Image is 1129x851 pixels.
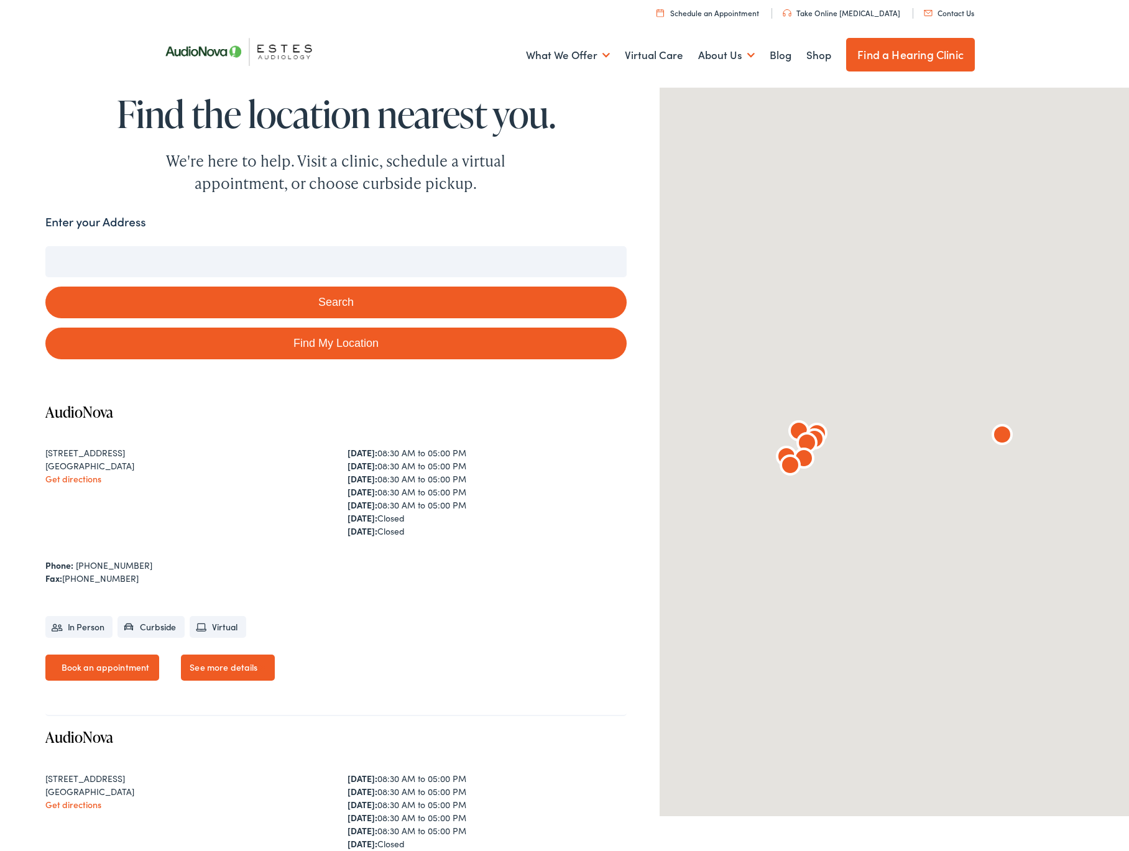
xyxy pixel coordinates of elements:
[45,572,627,585] div: [PHONE_NUMBER]
[792,430,822,459] div: AudioNova
[348,811,377,824] strong: [DATE]:
[924,7,974,18] a: Contact Us
[45,772,325,785] div: [STREET_ADDRESS]
[348,459,377,472] strong: [DATE]:
[181,655,274,681] a: See more details
[348,772,377,784] strong: [DATE]:
[348,446,377,459] strong: [DATE]:
[45,93,627,134] h1: Find the location nearest you.
[800,426,829,456] div: AudioNova
[772,443,801,473] div: AudioNova
[348,525,377,537] strong: [DATE]:
[45,402,113,422] a: AudioNova
[657,7,759,18] a: Schedule an Appointment
[348,798,377,811] strong: [DATE]:
[348,472,377,485] strong: [DATE]:
[783,7,900,18] a: Take Online [MEDICAL_DATA]
[45,785,325,798] div: [GEOGRAPHIC_DATA]
[784,418,814,448] div: AudioNova
[118,616,185,638] li: Curbside
[348,446,627,538] div: 08:30 AM to 05:00 PM 08:30 AM to 05:00 PM 08:30 AM to 05:00 PM 08:30 AM to 05:00 PM 08:30 AM to 0...
[45,727,113,747] a: AudioNova
[789,445,819,475] div: AudioNova
[348,512,377,524] strong: [DATE]:
[924,10,933,16] img: utility icon
[348,824,377,837] strong: [DATE]:
[806,32,831,78] a: Shop
[770,32,791,78] a: Blog
[348,837,377,850] strong: [DATE]:
[657,9,664,17] img: utility icon
[45,655,160,681] a: Book an appointment
[137,150,535,195] div: We're here to help. Visit a clinic, schedule a virtual appointment, or choose curbside pickup.
[45,328,627,359] a: Find My Location
[45,616,113,638] li: In Person
[45,572,62,584] strong: Fax:
[526,32,610,78] a: What We Offer
[348,485,377,498] strong: [DATE]:
[45,446,325,459] div: [STREET_ADDRESS]
[987,421,1017,451] div: AudioNova
[698,32,755,78] a: About Us
[45,459,325,472] div: [GEOGRAPHIC_DATA]
[45,472,101,485] a: Get directions
[45,798,101,811] a: Get directions
[190,616,246,638] li: Virtual
[348,499,377,511] strong: [DATE]:
[783,9,791,17] img: utility icon
[45,287,627,318] button: Search
[76,559,152,571] a: [PHONE_NUMBER]
[348,785,377,798] strong: [DATE]:
[45,246,627,277] input: Enter your address or zip code
[625,32,683,78] a: Virtual Care
[846,38,975,71] a: Find a Hearing Clinic
[45,559,73,571] strong: Phone:
[802,420,832,450] div: AudioNova
[775,452,805,482] div: AudioNova
[45,213,146,231] label: Enter your Address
